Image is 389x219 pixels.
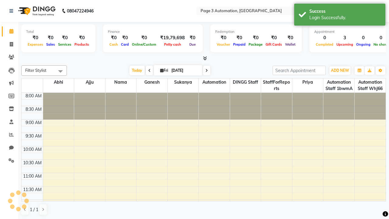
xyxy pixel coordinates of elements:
[215,34,232,41] div: ₹0
[309,8,381,15] div: Success
[335,34,355,41] div: 3
[30,207,38,213] span: 1 / 1
[163,42,183,47] span: Petty cash
[264,42,284,47] span: Gift Cards
[292,78,323,86] span: Priya
[57,42,73,47] span: Services
[25,68,46,73] span: Filter Stylist
[74,78,105,86] span: Ajju
[136,78,167,86] span: Ganesh
[24,133,43,139] div: 9:30 AM
[247,42,264,47] span: Package
[73,42,91,47] span: Products
[335,42,355,47] span: Upcoming
[45,34,57,41] div: ₹0
[168,78,199,86] span: Sukanya
[273,66,326,75] input: Search Appointment
[199,78,230,86] span: Automation
[331,68,349,73] span: ADD NEW
[26,42,45,47] span: Expenses
[119,42,130,47] span: Card
[158,34,187,41] div: ₹19,79,698
[309,15,381,21] div: Login Successfully.
[67,2,94,19] b: 08047224946
[188,42,197,47] span: Due
[247,34,264,41] div: ₹0
[232,34,247,41] div: ₹0
[45,42,57,47] span: Sales
[24,93,43,99] div: 8:00 AM
[26,29,91,34] div: Total
[105,78,136,86] span: Nama
[355,78,386,92] span: Automation Staff WhJ66
[26,34,45,41] div: ₹0
[73,34,91,41] div: ₹0
[261,78,292,92] span: StaffForReports
[129,66,145,75] span: Today
[22,160,43,166] div: 10:30 AM
[329,66,350,75] button: ADD NEW
[22,173,43,179] div: 11:00 AM
[159,68,170,73] span: Fri
[57,34,73,41] div: ₹0
[130,34,158,41] div: ₹0
[130,42,158,47] span: Online/Custom
[22,186,43,193] div: 11:30 AM
[264,34,284,41] div: ₹0
[24,106,43,113] div: 8:30 AM
[355,34,372,41] div: 0
[355,42,372,47] span: Ongoing
[284,34,297,41] div: ₹0
[284,42,297,47] span: Wallet
[215,29,297,34] div: Redemption
[314,34,335,41] div: 0
[108,42,119,47] span: Cash
[22,146,43,153] div: 10:00 AM
[119,34,130,41] div: ₹0
[323,78,354,92] span: Automation Staff 1bwmA
[187,34,198,41] div: ₹0
[15,2,57,19] img: logo
[43,78,74,86] span: Abhi
[170,66,200,75] input: 2025-10-03
[22,200,43,206] div: 12:00 PM
[215,42,232,47] span: Voucher
[230,78,261,86] span: DINGG Staff
[108,29,198,34] div: Finance
[314,42,335,47] span: Completed
[232,42,247,47] span: Prepaid
[24,120,43,126] div: 9:00 AM
[108,34,119,41] div: ₹0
